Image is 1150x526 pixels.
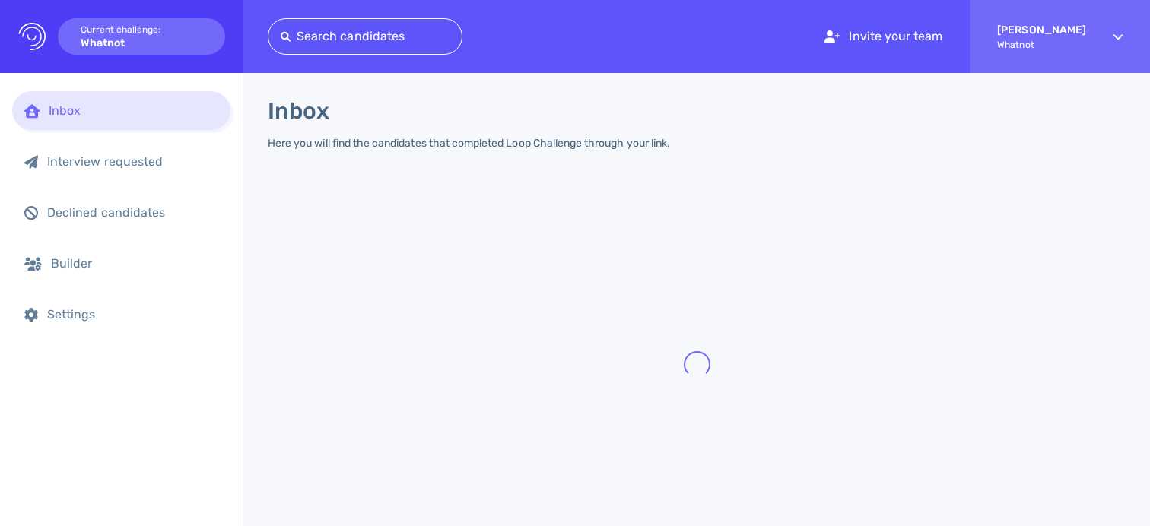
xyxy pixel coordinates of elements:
[997,24,1086,36] strong: [PERSON_NAME]
[49,103,218,118] div: Inbox
[997,40,1086,50] span: Whatnot
[268,97,329,125] h1: Inbox
[47,205,218,220] div: Declined candidates
[268,137,670,150] div: Here you will find the candidates that completed Loop Challenge through your link.
[47,154,218,169] div: Interview requested
[47,307,218,322] div: Settings
[51,256,218,271] div: Builder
